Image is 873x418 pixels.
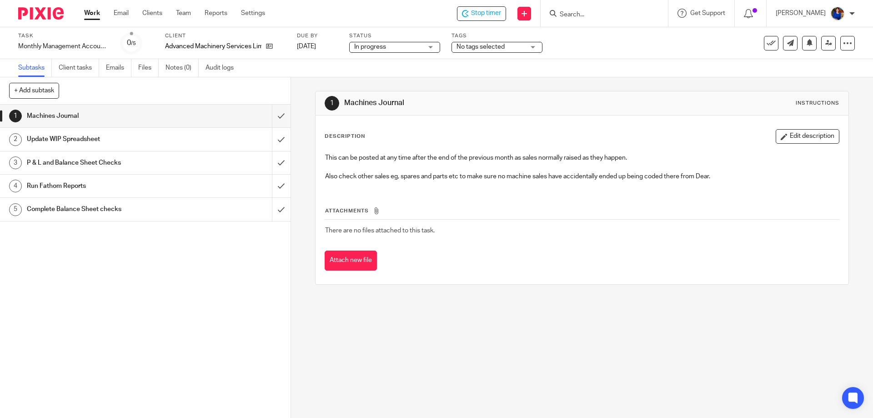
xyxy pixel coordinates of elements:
[27,132,184,146] h1: Update WIP Spreadsheet
[18,59,52,77] a: Subtasks
[452,32,542,40] label: Tags
[166,59,199,77] a: Notes (0)
[796,100,839,107] div: Instructions
[457,44,505,50] span: No tags selected
[776,129,839,144] button: Edit description
[690,10,725,16] span: Get Support
[114,9,129,18] a: Email
[830,6,845,21] img: Nicole.jpeg
[325,133,365,140] p: Description
[9,83,59,98] button: + Add subtask
[325,251,377,271] button: Attach new file
[457,6,506,21] div: Advanced Machinery Services Limited - Monthly Management Accounts - Advanced Machinery
[18,42,109,51] div: Monthly Management Accounts - Advanced Machinery
[142,9,162,18] a: Clients
[297,43,316,50] span: [DATE]
[297,32,338,40] label: Due by
[18,7,64,20] img: Pixie
[9,156,22,169] div: 3
[27,202,184,216] h1: Complete Balance Sheet checks
[325,172,838,181] p: Also check other sales eg, spares and parts etc to make sure no machine sales have accidentally e...
[325,227,435,234] span: There are no files attached to this task.
[9,180,22,192] div: 4
[325,96,339,111] div: 1
[176,9,191,18] a: Team
[206,59,241,77] a: Audit logs
[354,44,386,50] span: In progress
[9,110,22,122] div: 1
[138,59,159,77] a: Files
[325,153,838,162] p: This can be posted at any time after the end of the previous month as sales normally raised as th...
[127,38,136,48] div: 0
[559,11,641,19] input: Search
[471,9,501,18] span: Stop timer
[27,109,184,123] h1: Machines Journal
[165,42,261,51] p: Advanced Machinery Services Limited
[349,32,440,40] label: Status
[9,133,22,146] div: 2
[131,41,136,46] small: /5
[59,59,99,77] a: Client tasks
[84,9,100,18] a: Work
[165,32,286,40] label: Client
[241,9,265,18] a: Settings
[9,203,22,216] div: 5
[27,156,184,170] h1: P & L and Balance Sheet Checks
[18,32,109,40] label: Task
[344,98,602,108] h1: Machines Journal
[776,9,826,18] p: [PERSON_NAME]
[106,59,131,77] a: Emails
[325,208,369,213] span: Attachments
[27,179,184,193] h1: Run Fathom Reports
[205,9,227,18] a: Reports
